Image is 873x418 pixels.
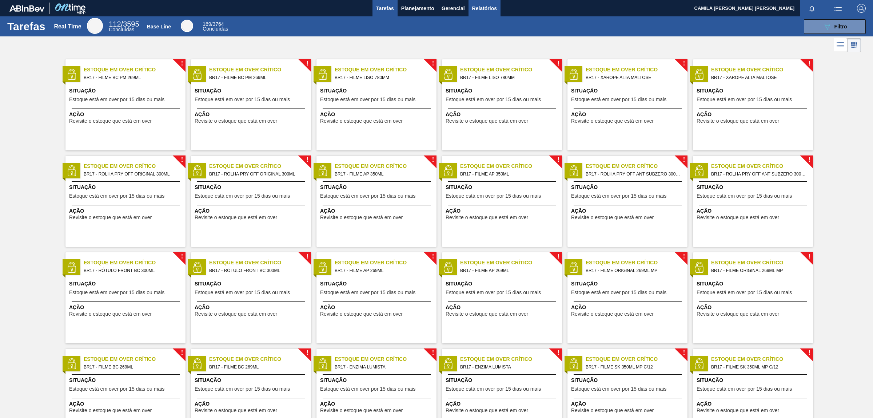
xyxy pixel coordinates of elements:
[195,311,277,317] span: Revisite o estoque que está em over
[442,4,465,13] span: Gerencial
[446,304,560,311] span: Ação
[460,170,556,178] span: BR17 - FILME AP 350ML
[84,355,186,363] span: Estoque em Over Crítico
[54,23,81,30] div: Real Time
[320,386,415,392] span: Estoque está em over por 15 dias ou mais
[195,215,277,220] span: Revisite o estoque que está em over
[320,87,435,95] span: Situação
[808,350,810,356] span: !
[808,157,810,163] span: !
[557,254,559,259] span: !
[697,97,792,102] span: Estoque está em over por 15 dias ou mais
[697,376,811,384] span: Situação
[571,408,654,413] span: Revisite o estoque que está em over
[557,157,559,163] span: !
[571,111,686,118] span: Ação
[335,74,431,82] span: BR17 - FILME LISO 780MM
[195,193,290,199] span: Estoque está em over por 15 dias ou mais
[460,66,562,74] span: Estoque em Over Crítico
[557,350,559,356] span: !
[446,376,560,384] span: Situação
[66,165,77,176] img: status
[586,259,687,267] span: Estoque em Over Crítico
[568,69,579,80] img: status
[711,355,813,363] span: Estoque em Over Crítico
[109,27,134,32] span: Concluídas
[181,61,183,66] span: !
[335,363,431,371] span: BR17 - ENZIMA LUMISTA
[320,193,415,199] span: Estoque está em over por 15 dias ou mais
[306,157,308,163] span: !
[69,97,164,102] span: Estoque está em over por 15 dias ou mais
[711,170,807,178] span: BR17 - ROLHA PRY OFF ANT SUBZERO 300ML
[109,20,139,28] span: / 3595
[147,24,171,29] div: Base Line
[335,66,436,74] span: Estoque em Over Crítico
[181,350,183,356] span: !
[571,386,666,392] span: Estoque está em over por 15 dias ou mais
[683,350,685,356] span: !
[443,69,454,80] img: status
[446,386,541,392] span: Estoque está em over por 15 dias ou mais
[195,280,309,288] span: Situação
[697,400,811,408] span: Ação
[181,20,193,32] div: Base Line
[320,304,435,311] span: Ação
[320,290,415,295] span: Estoque está em over por 15 dias ou mais
[195,111,309,118] span: Ação
[84,162,186,170] span: Estoque em Over Crítico
[460,363,556,371] span: BR17 - ENZIMA LUMISTA
[209,259,311,267] span: Estoque em Over Crítico
[192,358,203,369] img: status
[557,61,559,66] span: !
[571,280,686,288] span: Situação
[195,87,309,95] span: Situação
[320,111,435,118] span: Ação
[586,66,687,74] span: Estoque em Over Crítico
[317,262,328,273] img: status
[568,165,579,176] img: status
[568,358,579,369] img: status
[306,254,308,259] span: !
[335,170,431,178] span: BR17 - FILME AP 350ML
[376,4,394,13] span: Tarefas
[808,61,810,66] span: !
[443,358,454,369] img: status
[209,162,311,170] span: Estoque em Over Crítico
[697,118,779,124] span: Revisite o estoque que está em over
[84,259,186,267] span: Estoque em Over Crítico
[711,267,807,275] span: BR17 - FILME ORIGINAL 269ML MP
[571,207,686,215] span: Ação
[571,311,654,317] span: Revisite o estoque que está em over
[320,215,403,220] span: Revisite o estoque que está em over
[9,5,44,12] img: TNhmsLtSVTkK8tSr43FrP2fwEKptu5GPRR3wAAAABJRU5ErkJggg==
[472,4,497,13] span: Relatórios
[320,408,403,413] span: Revisite o estoque que está em over
[571,215,654,220] span: Revisite o estoque que está em over
[697,193,792,199] span: Estoque está em over por 15 dias ou mais
[181,254,183,259] span: !
[697,111,811,118] span: Ação
[69,207,184,215] span: Ação
[711,259,813,267] span: Estoque em Over Crítico
[432,61,434,66] span: !
[443,165,454,176] img: status
[697,304,811,311] span: Ação
[446,311,528,317] span: Revisite o estoque que está em over
[446,290,541,295] span: Estoque está em over por 15 dias ou mais
[195,207,309,215] span: Ação
[443,262,454,273] img: status
[192,165,203,176] img: status
[69,87,184,95] span: Situação
[446,111,560,118] span: Ação
[335,259,436,267] span: Estoque em Over Crítico
[195,304,309,311] span: Ação
[192,262,203,273] img: status
[69,408,152,413] span: Revisite o estoque que está em over
[335,355,436,363] span: Estoque em Over Crítico
[69,400,184,408] span: Ação
[181,157,183,163] span: !
[446,184,560,191] span: Situação
[320,400,435,408] span: Ação
[69,311,152,317] span: Revisite o estoque que está em over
